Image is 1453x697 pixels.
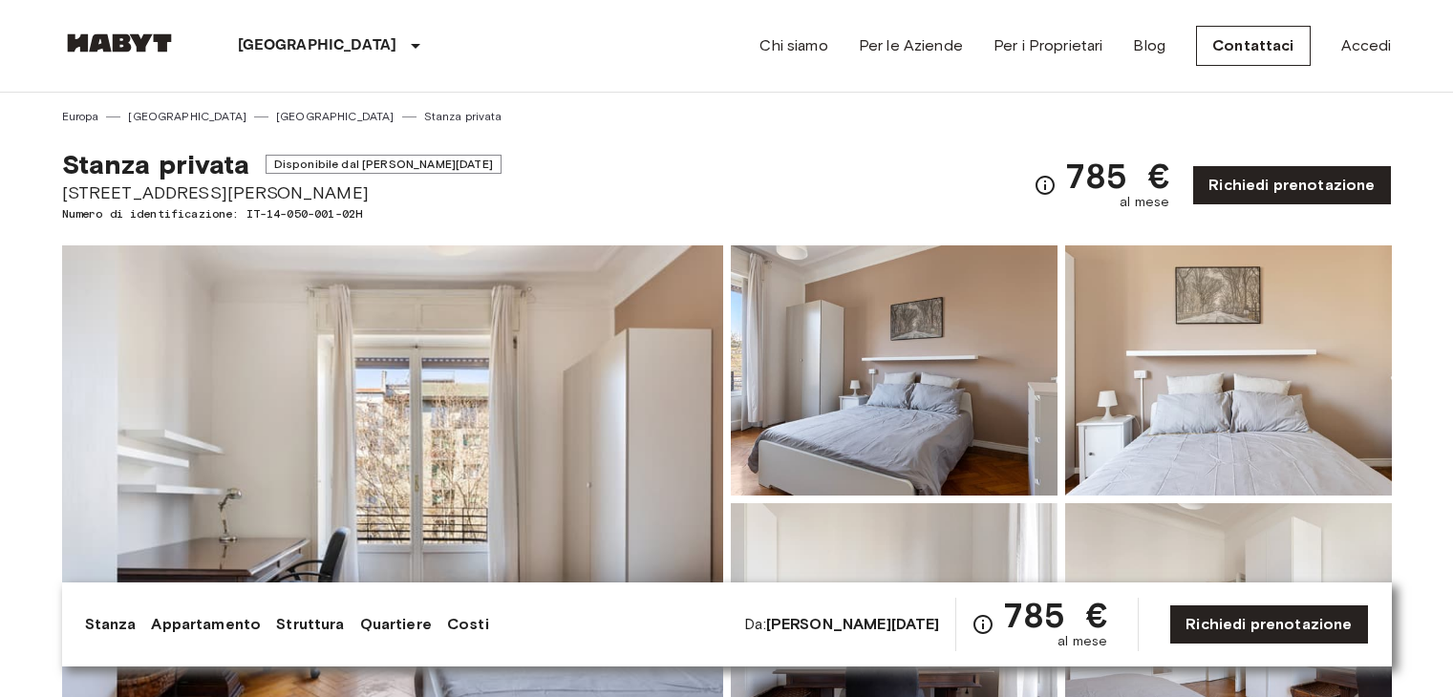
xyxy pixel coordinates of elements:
p: [GEOGRAPHIC_DATA] [238,34,397,57]
span: Disponibile dal [PERSON_NAME][DATE] [266,155,502,174]
a: Stanza [85,613,137,636]
span: Numero di identificazione: IT-14-050-001-02H [62,205,502,222]
a: Europa [62,108,99,125]
a: Struttura [276,613,344,636]
img: Picture of unit IT-14-050-001-02H [1065,245,1392,496]
span: al mese [1058,632,1107,651]
a: Per le Aziende [859,34,963,57]
span: Stanza privata [62,148,250,180]
a: [GEOGRAPHIC_DATA] [276,108,395,125]
a: [GEOGRAPHIC_DATA] [128,108,246,125]
a: Chi siamo [759,34,827,57]
span: [STREET_ADDRESS][PERSON_NAME] [62,180,502,205]
span: al mese [1120,193,1169,212]
a: Contattaci [1196,26,1311,66]
svg: Verifica i dettagli delle spese nella sezione 'Riassunto dei Costi'. Si prega di notare che gli s... [1034,174,1057,197]
a: Accedi [1341,34,1392,57]
img: Habyt [62,33,177,53]
a: Quartiere [360,613,432,636]
a: Blog [1133,34,1165,57]
a: Per i Proprietari [994,34,1103,57]
img: Picture of unit IT-14-050-001-02H [731,245,1058,496]
span: 785 € [1064,158,1170,193]
a: Appartamento [151,613,261,636]
a: Richiedi prenotazione [1192,165,1391,205]
a: Stanza privata [424,108,502,125]
span: 785 € [1002,598,1108,632]
span: Da: [744,614,939,635]
a: Costi [447,613,489,636]
svg: Verifica i dettagli delle spese nella sezione 'Riassunto dei Costi'. Si prega di notare che gli s... [972,613,994,636]
b: [PERSON_NAME][DATE] [766,615,940,633]
a: Richiedi prenotazione [1169,604,1368,644]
